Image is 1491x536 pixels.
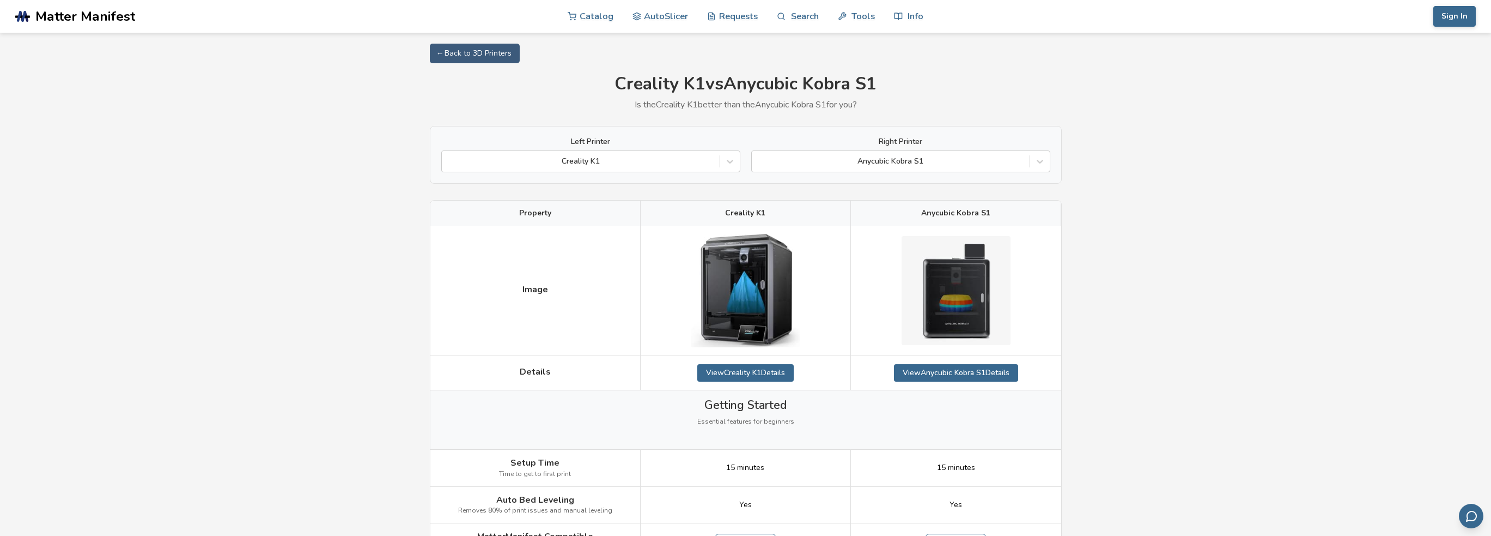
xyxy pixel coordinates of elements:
[725,209,765,218] span: Creality K1
[739,501,752,509] span: Yes
[441,137,740,146] label: Left Printer
[1459,504,1483,528] button: Send feedback via email
[697,364,794,382] a: ViewCreality K1Details
[697,418,794,426] span: Essential features for beginners
[522,285,548,294] span: Image
[430,74,1062,94] h1: Creality K1 vs Anycubic Kobra S1
[430,100,1062,110] p: Is the Creality K1 better than the Anycubic Kobra S1 for you?
[921,209,990,218] span: Anycubic Kobra S1
[937,463,975,472] span: 15 minutes
[726,463,764,472] span: 15 minutes
[430,44,520,63] a: ← Back to 3D Printers
[35,9,135,24] span: Matter Manifest
[1433,6,1476,27] button: Sign In
[520,367,551,377] span: Details
[894,364,1018,382] a: ViewAnycubic Kobra S1Details
[950,501,962,509] span: Yes
[499,471,571,478] span: Time to get to first print
[496,495,574,505] span: Auto Bed Leveling
[458,507,612,515] span: Removes 80% of print issues and manual leveling
[751,137,1050,146] label: Right Printer
[691,234,800,347] img: Creality K1
[519,209,551,218] span: Property
[447,157,449,166] input: Creality K1
[757,157,759,166] input: Anycubic Kobra S1
[902,236,1011,345] img: Anycubic Kobra S1
[510,458,559,468] span: Setup Time
[704,399,787,412] span: Getting Started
